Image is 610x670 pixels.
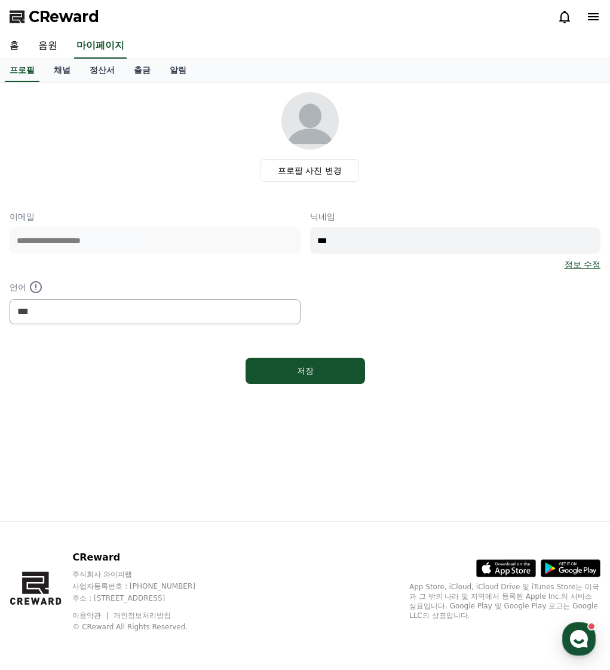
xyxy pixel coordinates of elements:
[160,59,196,82] a: 알림
[10,211,301,223] p: 이메일
[74,33,127,59] a: 마이페이지
[260,159,359,182] label: 프로필 사진 변경
[281,92,339,150] img: profile_image
[80,59,124,82] a: 정산서
[72,593,218,603] p: 주소 : [STREET_ADDRESS]
[72,622,218,632] p: © CReward All Rights Reserved.
[10,7,99,26] a: CReward
[114,611,171,620] a: 개인정보처리방침
[72,581,218,591] p: 사업자등록번호 : [PHONE_NUMBER]
[246,358,365,384] button: 저장
[565,258,600,270] a: 정보 수정
[29,7,99,26] span: CReward
[10,280,301,294] p: 언어
[29,33,67,59] a: 음원
[44,59,80,82] a: 채널
[310,211,601,223] p: 닉네임
[409,582,600,620] p: App Store, iCloud, iCloud Drive 및 iTunes Store는 미국과 그 밖의 나라 및 지역에서 등록된 Apple Inc.의 서비스 상표입니다. Goo...
[72,611,110,620] a: 이용약관
[72,569,218,579] p: 주식회사 와이피랩
[124,59,160,82] a: 출금
[5,59,39,82] a: 프로필
[269,365,341,377] div: 저장
[72,550,218,565] p: CReward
